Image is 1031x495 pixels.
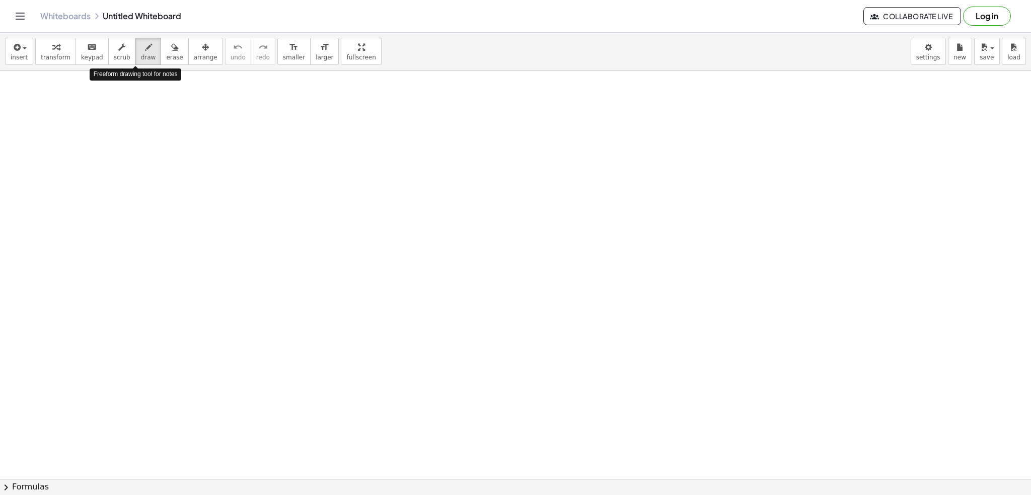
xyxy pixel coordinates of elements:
span: redo [256,54,270,61]
i: format_size [289,41,299,53]
span: undo [231,54,246,61]
button: format_sizesmaller [277,38,311,65]
button: new [948,38,972,65]
span: settings [916,54,940,61]
button: redoredo [251,38,275,65]
button: transform [35,38,76,65]
span: draw [141,54,156,61]
span: load [1007,54,1020,61]
button: Toggle navigation [12,8,28,24]
button: undoundo [225,38,251,65]
button: fullscreen [341,38,381,65]
button: scrub [108,38,136,65]
button: erase [161,38,188,65]
i: keyboard [87,41,97,53]
button: save [974,38,1000,65]
button: load [1002,38,1026,65]
span: scrub [114,54,130,61]
button: draw [135,38,162,65]
span: larger [316,54,333,61]
button: keyboardkeypad [76,38,109,65]
button: Log in [963,7,1011,26]
i: redo [258,41,268,53]
button: insert [5,38,33,65]
span: smaller [283,54,305,61]
a: Whiteboards [40,11,91,21]
button: arrange [188,38,223,65]
i: undo [233,41,243,53]
i: format_size [320,41,329,53]
span: new [953,54,966,61]
span: insert [11,54,28,61]
button: format_sizelarger [310,38,339,65]
span: transform [41,54,70,61]
div: Freeform drawing tool for notes [90,68,182,80]
span: fullscreen [346,54,376,61]
button: Collaborate Live [863,7,961,25]
span: Collaborate Live [872,12,952,21]
button: settings [911,38,946,65]
span: erase [166,54,183,61]
span: save [980,54,994,61]
span: keypad [81,54,103,61]
span: arrange [194,54,217,61]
